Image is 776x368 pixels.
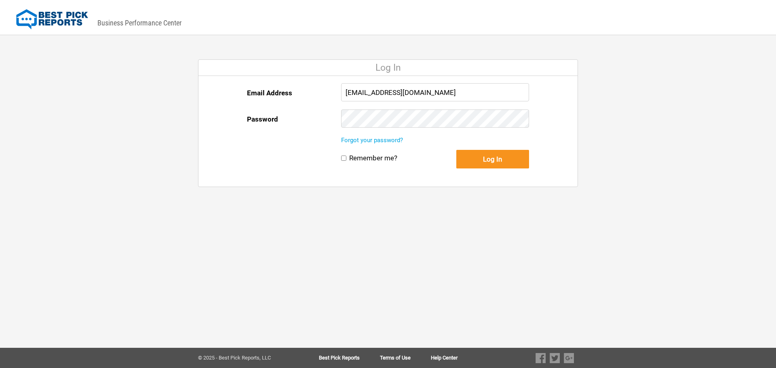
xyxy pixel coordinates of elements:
label: Email Address [247,83,292,103]
img: Best Pick Reports Logo [16,9,88,29]
a: Best Pick Reports [319,355,380,361]
a: Forgot your password? [341,137,403,144]
label: Remember me? [349,154,397,162]
label: Password [247,109,278,129]
a: Help Center [431,355,458,361]
a: Terms of Use [380,355,431,361]
button: Log In [456,150,529,168]
div: © 2025 - Best Pick Reports, LLC [198,355,293,361]
div: Log In [198,60,578,76]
